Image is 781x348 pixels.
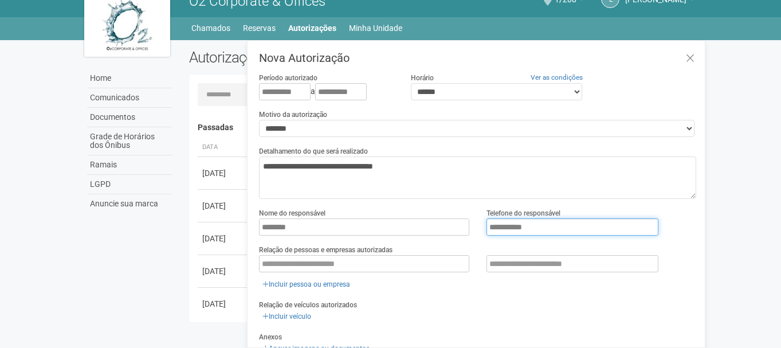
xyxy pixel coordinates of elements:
a: Autorizações [288,20,336,36]
label: Horário [411,73,434,83]
label: Detalhamento do que será realizado [259,146,368,157]
a: Anuncie sua marca [87,194,172,213]
a: Documentos [87,108,172,127]
div: [DATE] [202,167,245,179]
a: Comunicados [87,88,172,108]
a: LGPD [87,175,172,194]
div: a [259,83,393,100]
h3: Nova Autorização [259,52,696,64]
a: Grade de Horários dos Ônibus [87,127,172,155]
a: Chamados [191,20,230,36]
a: Incluir pessoa ou empresa [259,278,354,291]
a: Minha Unidade [349,20,402,36]
a: Ramais [87,155,172,175]
label: Telefone do responsável [486,208,560,218]
label: Motivo da autorização [259,110,327,120]
label: Período autorizado [259,73,317,83]
a: Home [87,69,172,88]
a: Incluir veículo [259,310,315,323]
label: Relação de pessoas e empresas autorizadas [259,245,393,255]
h4: Passadas [198,123,689,132]
th: Data [198,138,249,157]
a: Reservas [243,20,276,36]
div: [DATE] [202,233,245,244]
a: Ver as condições [531,73,583,81]
div: [DATE] [202,200,245,212]
label: Nome do responsável [259,208,325,218]
div: [DATE] [202,298,245,310]
label: Relação de veículos autorizados [259,300,357,310]
h2: Autorizações [189,49,434,66]
label: Anexos [259,332,282,342]
div: [DATE] [202,265,245,277]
